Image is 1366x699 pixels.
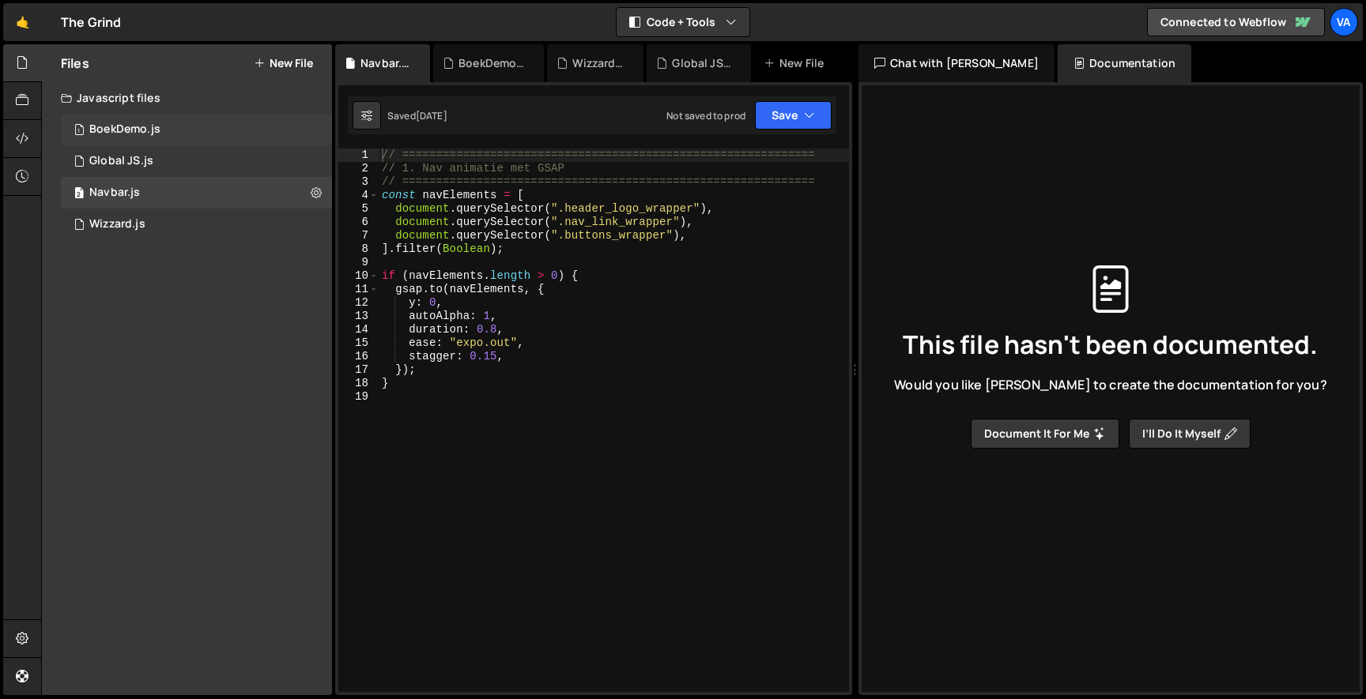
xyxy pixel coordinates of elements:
div: 1 [338,148,379,162]
div: 19 [338,390,379,404]
div: 17048/46901.js [61,114,338,145]
div: 17048/46890.js [61,145,338,177]
div: Not saved to prod [666,109,745,122]
div: 14 [338,323,379,336]
div: Navbar.js [360,55,411,71]
div: BoekDemo.js [458,55,525,71]
div: Javascript files [42,82,332,114]
div: 18 [338,377,379,390]
div: Wizzard.js [572,55,625,71]
div: [DATE] [416,109,447,122]
div: 3 [338,175,379,189]
div: Global JS.js [672,55,732,71]
div: Saved [387,109,447,122]
a: Va [1330,8,1358,36]
div: 7 [338,229,379,242]
div: 12 [338,296,379,310]
span: 1 [74,125,84,137]
button: I’ll do it myself [1129,419,1251,449]
div: Documentation [1058,44,1191,82]
div: 17048/46900.js [61,209,338,240]
div: BoekDemo.js [89,122,160,137]
div: 8 [338,242,379,256]
button: Code + Tools [617,8,749,36]
div: 9 [338,256,379,269]
span: 2 [74,188,84,201]
div: Wizzard.js [89,217,145,231]
span: Would you like [PERSON_NAME] to create the documentation for you? [894,376,1326,393]
div: 16 [338,350,379,363]
div: Global JS.js [89,154,153,168]
div: 5 [338,202,379,216]
div: 17 [338,363,379,377]
button: Document it for me [971,419,1119,449]
span: This file hasn't been documented. [903,332,1318,357]
div: The Grind [61,13,121,32]
div: Navbar.js [89,186,140,200]
div: 6 [338,216,379,229]
div: 11 [338,283,379,296]
h2: Files [61,54,89,72]
div: 17048/47224.js [61,177,338,209]
button: Save [755,101,832,130]
div: 10 [338,269,379,283]
div: Chat with [PERSON_NAME] [858,44,1055,82]
button: New File [254,57,313,70]
a: 🤙 [3,3,42,41]
div: 13 [338,310,379,323]
a: Connected to Webflow [1147,8,1325,36]
div: New File [764,55,830,71]
div: 15 [338,336,379,350]
div: 4 [338,189,379,202]
div: 2 [338,162,379,175]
